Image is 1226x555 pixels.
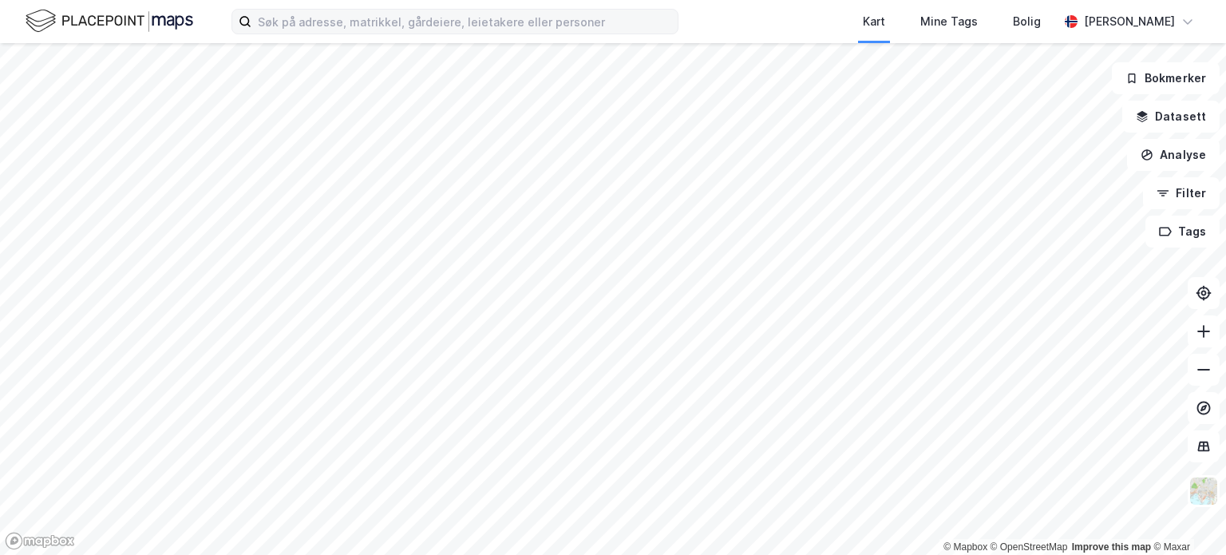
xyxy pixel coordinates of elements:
iframe: Chat Widget [1146,478,1226,555]
div: Bolig [1013,12,1041,31]
a: Mapbox [943,541,987,553]
div: Kart [863,12,885,31]
button: Datasett [1122,101,1220,133]
input: Søk på adresse, matrikkel, gårdeiere, leietakere eller personer [251,10,678,34]
div: [PERSON_NAME] [1084,12,1175,31]
a: Improve this map [1072,541,1151,553]
a: OpenStreetMap [991,541,1068,553]
button: Bokmerker [1112,62,1220,94]
a: Mapbox homepage [5,532,75,550]
div: Kontrollprogram for chat [1146,478,1226,555]
div: Mine Tags [920,12,978,31]
button: Analyse [1127,139,1220,171]
button: Tags [1145,216,1220,248]
img: logo.f888ab2527a4732fd821a326f86c7f29.svg [26,7,193,35]
img: Z [1188,476,1219,506]
button: Filter [1143,177,1220,209]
